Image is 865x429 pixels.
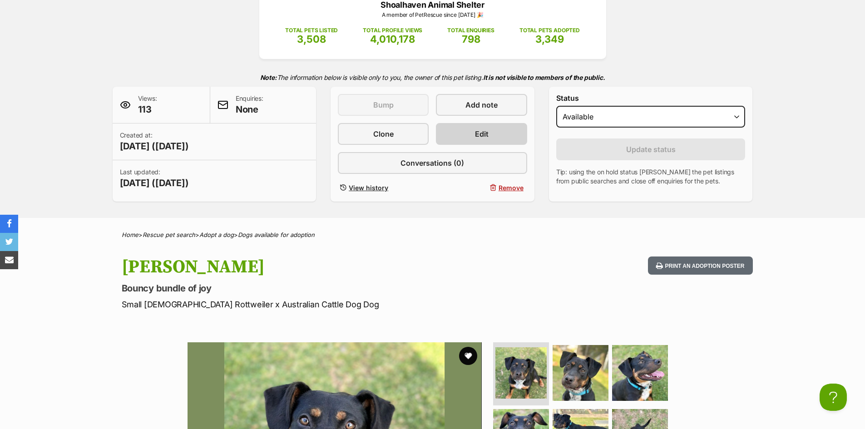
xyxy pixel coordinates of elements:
img: Photo of Mimi [612,345,668,401]
img: OBA_TRANS.png [127,0,136,7]
span: 3,508 [297,33,326,45]
p: TOTAL ENQUIRIES [447,26,494,35]
iframe: Help Scout Beacon - Open [820,384,847,411]
label: Status [556,94,746,102]
a: Add note [436,94,527,116]
p: A member of PetRescue since [DATE] 🎉 [273,11,593,19]
a: No lock-in. No surprises. No competition. [4,80,133,96]
span: Edit [475,128,489,139]
button: favourite [459,347,477,365]
img: Photo of Mimi [495,347,547,399]
h1: [PERSON_NAME] [122,256,506,277]
button: Update status [556,138,746,160]
p: Tip: using the on hold status [PERSON_NAME] the pet listings from public searches and close off e... [556,168,746,186]
img: Photo of Mimi [553,345,608,401]
strong: It is not visible to members of the public. [483,74,605,81]
p: Bouncy bundle of joy [122,282,506,295]
p: TOTAL PROFILE VIEWS [363,26,422,35]
span: Add note [465,99,498,110]
button: Print an adoption poster [648,256,752,275]
span: Square [37,102,55,108]
a: Conversations (0) [338,152,527,174]
a: Adopt a dog [199,231,234,238]
span: Bump [373,99,394,110]
span: Update status [626,144,676,155]
p: The information below is visible only to you, the owner of this pet listing. [113,68,753,87]
p: Last updated: [120,168,189,189]
a: Learn more [99,99,133,110]
a: Rescue pet search [143,231,195,238]
button: Remove [436,181,527,194]
span: 3,349 [535,33,564,45]
a: Dogs available for adoption [238,231,315,238]
p: TOTAL PETS ADOPTED [519,26,580,35]
p: TOTAL PETS LISTED [285,26,338,35]
a: Edit [436,123,527,145]
span: [DATE] ([DATE]) [120,140,189,153]
a: Home [122,231,138,238]
span: View history [349,183,388,192]
span: Clone [373,128,394,139]
span: 798 [462,33,480,45]
button: Bump [338,94,429,116]
span: 113 [138,103,157,116]
span: 4,010,178 [370,33,415,45]
strong: Note: [260,74,277,81]
div: > > > [99,232,766,238]
p: Created at: [120,131,189,153]
span: [DATE] ([DATE]) [120,177,189,189]
span: Remove [499,183,524,192]
p: Small [DEMOGRAPHIC_DATA] Rottweiler x Australian Cattle Dog Dog [122,298,506,311]
p: Views: [138,94,157,116]
a: Clone [338,123,429,145]
a: View history [338,181,429,194]
a: Sponsored BySquare [4,102,78,107]
p: Enquiries: [236,94,263,116]
span: Conversations (0) [400,158,464,168]
span: None [236,103,263,116]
